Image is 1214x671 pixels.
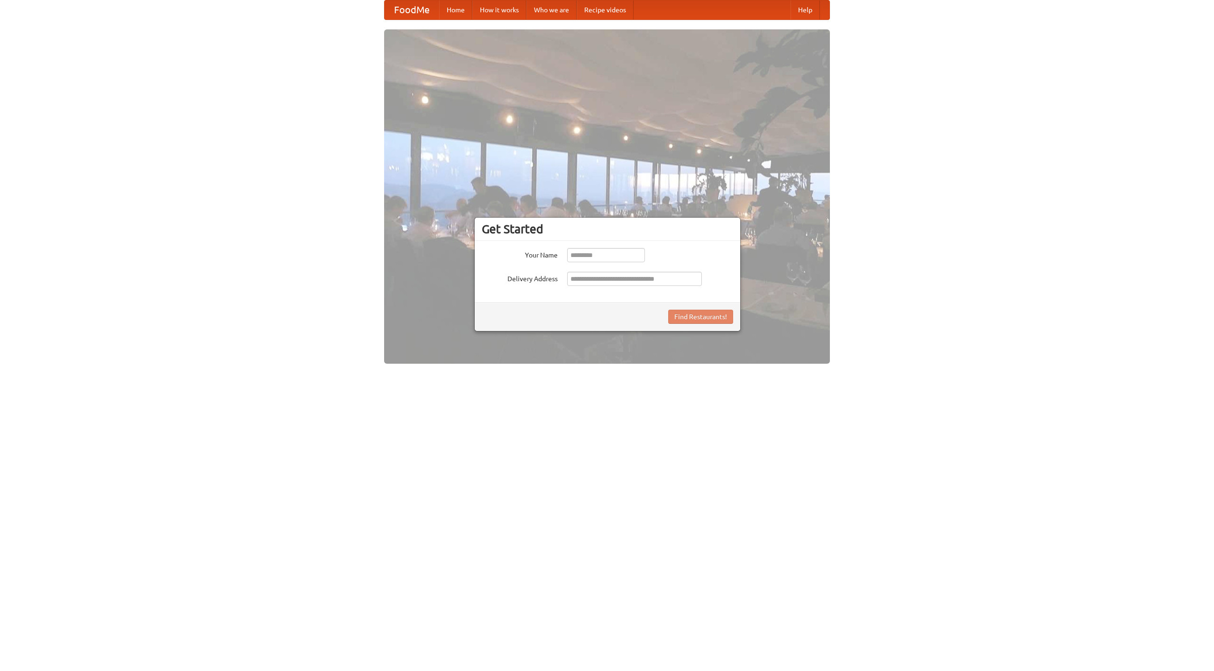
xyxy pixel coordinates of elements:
label: Your Name [482,248,558,260]
a: FoodMe [385,0,439,19]
a: Who we are [526,0,577,19]
a: How it works [472,0,526,19]
a: Home [439,0,472,19]
a: Help [791,0,820,19]
button: Find Restaurants! [668,310,733,324]
label: Delivery Address [482,272,558,284]
a: Recipe videos [577,0,634,19]
h3: Get Started [482,222,733,236]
